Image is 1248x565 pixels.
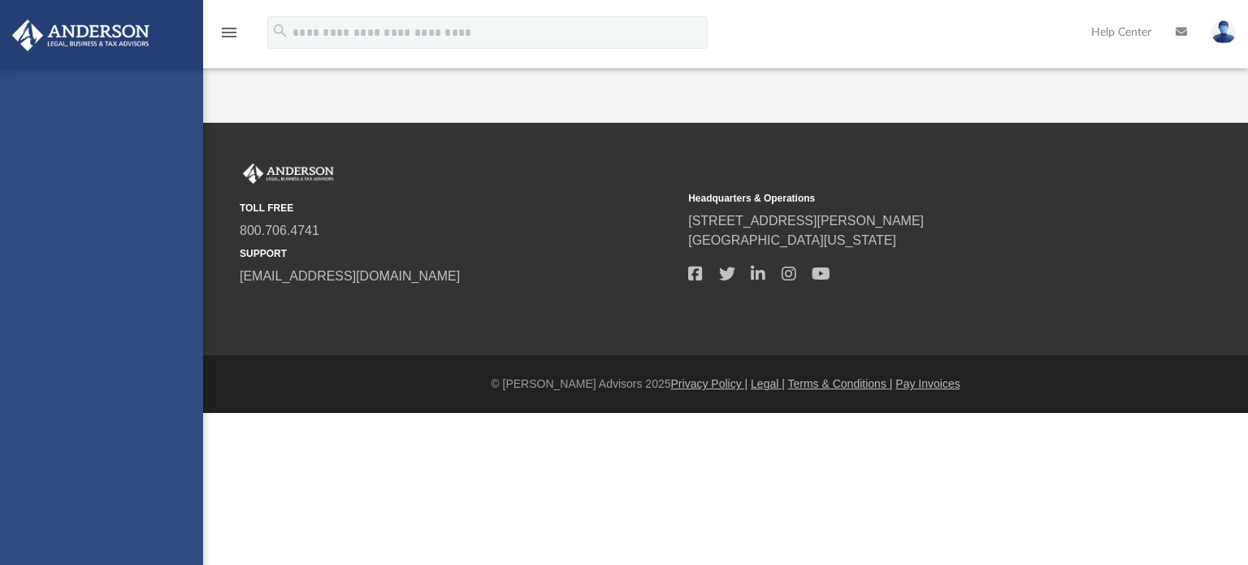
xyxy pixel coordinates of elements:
img: Anderson Advisors Platinum Portal [7,20,154,51]
a: Privacy Policy | [671,377,748,390]
img: User Pic [1211,20,1236,44]
a: Terms & Conditions | [788,377,893,390]
img: Anderson Advisors Platinum Portal [240,163,337,185]
a: [STREET_ADDRESS][PERSON_NAME] [688,214,924,228]
i: search [271,22,289,40]
a: [GEOGRAPHIC_DATA][US_STATE] [688,233,896,247]
i: menu [219,23,239,42]
a: [EMAIL_ADDRESS][DOMAIN_NAME] [240,269,460,283]
small: SUPPORT [240,246,677,261]
div: © [PERSON_NAME] Advisors 2025 [203,376,1248,393]
a: Pay Invoices [895,377,960,390]
a: menu [219,31,239,42]
a: 800.706.4741 [240,224,319,237]
small: Headquarters & Operations [688,191,1125,206]
a: Legal | [751,377,785,390]
small: TOLL FREE [240,201,677,215]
